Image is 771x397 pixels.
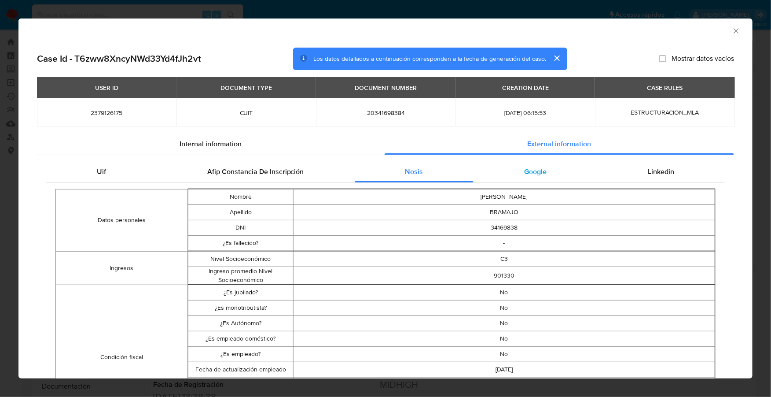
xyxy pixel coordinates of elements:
[294,235,715,251] td: -
[37,134,734,155] div: Detailed info
[294,251,715,267] td: C3
[294,316,715,331] td: No
[207,167,304,177] span: Afip Constancia De Inscripción
[405,167,423,177] span: Nosis
[294,331,715,347] td: No
[188,316,293,331] td: ¿Es Autónomo?
[90,80,124,95] div: USER ID
[188,204,293,220] td: Apellido
[188,331,293,347] td: ¿Es empleado doméstico?
[631,108,699,117] span: ESTRUCTURACION_MLA
[294,189,715,204] td: [PERSON_NAME]
[97,167,106,177] span: Uif
[672,54,734,63] span: Mostrar datos vacíos
[188,235,293,251] td: ¿Es fallecido?
[188,378,293,393] td: Antiguedad Laboral
[215,80,277,95] div: DOCUMENT TYPE
[188,251,293,267] td: Nivel Socioeconómico
[294,378,715,393] td: 0
[327,109,445,117] span: 20341698384
[56,189,188,251] td: Datos personales
[294,347,715,362] td: No
[188,285,293,301] td: ¿Es jubilado?
[313,54,546,63] span: Los datos detallados a continuación corresponden a la fecha de generación del caso.
[524,167,547,177] span: Google
[349,80,422,95] div: DOCUMENT NUMBER
[294,301,715,316] td: No
[732,26,740,34] button: Cerrar ventana
[294,362,715,378] td: [DATE]
[188,189,293,204] td: Nombre
[294,220,715,235] td: 34169838
[56,251,188,285] td: Ingresos
[46,161,725,182] div: Detailed external info
[294,267,715,284] td: 901330
[18,19,753,378] div: closure-recommendation-modal
[180,139,242,149] span: Internal information
[294,204,715,220] td: BRAMAJO
[188,362,293,378] td: Fecha de actualización empleado
[642,80,688,95] div: CASE RULES
[188,267,293,284] td: Ingreso promedio Nivel Socioeconómico
[294,285,715,301] td: No
[188,220,293,235] td: DNI
[37,53,201,64] h2: Case Id - T6zww8XncyNWd33Yd4fJh2vt
[466,109,584,117] span: [DATE] 06:15:53
[648,167,674,177] span: Linkedin
[48,109,166,117] span: 2379126175
[188,347,293,362] td: ¿Es empleado?
[497,80,554,95] div: CREATION DATE
[659,55,666,62] input: Mostrar datos vacíos
[528,139,591,149] span: External information
[546,48,567,69] button: cerrar
[187,109,305,117] span: CUIT
[188,301,293,316] td: ¿Es monotributista?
